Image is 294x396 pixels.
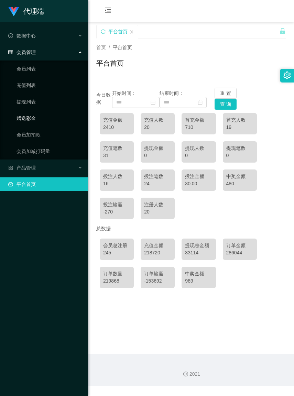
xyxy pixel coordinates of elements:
[8,33,13,38] i: 图标: check-circle-o
[226,173,253,180] div: 中奖金额
[144,208,171,216] div: 20
[109,45,110,50] span: /
[183,372,188,376] i: 图标: copyright
[185,242,212,249] div: 提现总金额
[280,28,286,34] i: 图标: unlock
[94,371,288,378] div: 2021
[215,99,237,110] button: 查 询
[103,124,130,131] div: 2410
[185,180,212,187] div: 30.00
[17,111,83,125] a: 赠送彩金
[185,152,212,159] div: 0
[8,49,36,55] span: 会员管理
[8,165,36,170] span: 产品管理
[226,117,253,124] div: 首充人数
[113,45,132,50] span: 平台首页
[96,58,124,68] h1: 平台首页
[8,33,36,38] span: 数据中心
[185,124,212,131] div: 710
[144,242,171,249] div: 充值金额
[8,165,13,170] i: 图标: appstore-o
[103,117,130,124] div: 充值金额
[17,128,83,142] a: 会员加扣款
[108,25,128,38] div: 平台首页
[96,45,106,50] span: 首页
[226,180,253,187] div: 480
[144,277,171,285] div: -153692
[8,50,13,55] i: 图标: table
[185,145,212,152] div: 提现人数
[96,222,286,235] div: 总数据
[103,270,130,277] div: 订单数量
[103,242,130,249] div: 会员总注册
[112,90,136,96] span: 开始时间：
[144,180,171,187] div: 24
[283,71,291,79] i: 图标: setting
[144,152,171,159] div: 0
[103,201,130,208] div: 投注输赢
[8,177,83,191] a: 图标: dashboard平台首页
[8,8,44,14] a: 代理端
[17,78,83,92] a: 充值列表
[103,277,130,285] div: 219868
[160,90,184,96] span: 结束时间：
[198,100,203,105] i: 图标: calendar
[17,144,83,158] a: 会员加减打码量
[96,0,120,22] i: 图标: menu-fold
[144,145,171,152] div: 提现金额
[185,277,212,285] div: 989
[17,95,83,109] a: 提现列表
[226,242,253,249] div: 订单金额
[226,124,253,131] div: 19
[130,30,134,34] i: 图标: close
[17,62,83,76] a: 会员列表
[144,249,171,256] div: 218720
[103,152,130,159] div: 31
[215,88,237,99] button: 重 置
[144,270,171,277] div: 订单输赢
[96,91,112,106] div: 今日数据
[144,117,171,124] div: 充值人数
[103,208,130,216] div: -270
[151,100,155,105] i: 图标: calendar
[226,249,253,256] div: 286044
[103,249,130,256] div: 245
[8,7,19,16] img: logo.9652507e.png
[144,173,171,180] div: 投注笔数
[185,270,212,277] div: 中奖金额
[185,173,212,180] div: 投注金额
[23,0,44,22] h1: 代理端
[103,173,130,180] div: 投注人数
[144,201,171,208] div: 注册人数
[101,29,106,34] i: 图标: sync
[144,124,171,131] div: 20
[185,249,212,256] div: 33114
[103,180,130,187] div: 16
[226,152,253,159] div: 0
[226,145,253,152] div: 提现笔数
[103,145,130,152] div: 充值笔数
[185,117,212,124] div: 首充金额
